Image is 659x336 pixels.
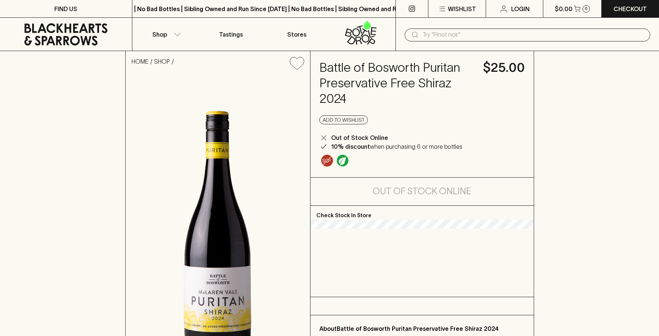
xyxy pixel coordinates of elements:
p: $0.00 [555,4,573,13]
img: Sulphur Free [321,155,333,167]
a: HOME [132,58,149,65]
a: Organic [335,153,350,168]
a: SHOP [154,58,170,65]
p: Tastings [219,30,243,39]
button: Add to wishlist [319,115,368,124]
p: Login [511,4,530,13]
p: Check Stock In Store [310,206,534,220]
p: Checkout [614,4,647,13]
b: 10% discount [331,143,370,150]
p: FIND US [54,4,77,13]
button: Add to wishlist [287,54,307,73]
p: 0 [585,7,588,11]
p: Out of Stock Online [331,133,388,142]
button: Shop [132,18,198,51]
a: Tastings [198,18,264,51]
p: Stores [287,30,306,39]
p: when purchasing 6 or more bottles [331,142,462,151]
input: Try "Pinot noir" [422,29,644,41]
h4: $25.00 [483,60,525,75]
a: Stores [264,18,330,51]
p: Shop [152,30,167,39]
h4: Battle of Bosworth Puritan Preservative Free Shiraz 2024 [319,60,474,107]
p: Wishlist [448,4,476,13]
p: About Battle of Bosworth Puritan Preservative Free Shiraz 2024 [319,324,525,333]
img: Organic [337,155,349,167]
h5: Out of Stock Online [373,185,471,197]
a: Made and bottled without any added Sulphur Dioxide (SO2) [319,153,335,168]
